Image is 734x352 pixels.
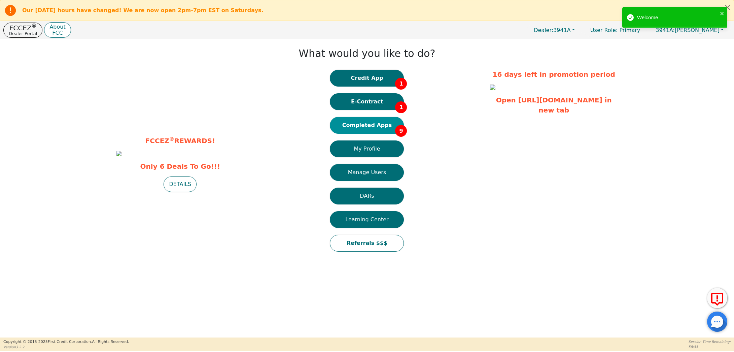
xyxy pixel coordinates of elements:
[9,31,37,36] p: Dealer Portal
[590,27,618,33] span: User Role :
[490,69,618,79] p: 16 days left in promotion period
[689,339,731,344] p: Session Time Remaining:
[496,96,612,114] a: Open [URL][DOMAIN_NAME] in new tab
[22,7,264,13] b: Our [DATE] hours have changed! We are now open 2pm-7pm EST on Saturdays.
[722,0,734,14] button: Close alert
[330,188,404,204] button: DARs
[164,177,197,192] button: DETAILS
[3,345,129,350] p: Version 3.2.2
[330,164,404,181] button: Manage Users
[689,344,731,349] p: 58:55
[9,25,37,31] p: FCCEZ
[637,14,718,22] div: Welcome
[395,101,407,113] span: 1
[3,339,129,345] p: Copyright © 2015- 2025 First Credit Corporation.
[395,125,407,137] span: 9
[584,24,647,37] a: User Role: Primary
[490,85,495,90] img: da4b9034-1be7-4f21-9749-237231e95b71
[116,161,244,171] span: Only 6 Deals To Go!!!
[395,78,407,90] span: 1
[92,340,129,344] span: All Rights Reserved.
[116,136,244,146] p: FCCEZ REWARDS!
[656,27,720,33] span: [PERSON_NAME]
[32,23,37,29] sup: ®
[534,27,553,33] span: Dealer:
[707,288,727,308] button: Report Error to FCC
[527,25,582,35] button: Dealer:3941A
[330,235,404,252] button: Referrals $$$
[330,117,404,134] button: Completed Apps9
[330,140,404,157] button: My Profile
[3,23,42,38] button: FCCEZ®Dealer Portal
[299,47,435,60] h1: What would you like to do?
[330,93,404,110] button: E-Contract1
[330,70,404,87] button: Credit App1
[116,151,121,156] img: b30d84a5-f7a6-4c19-b337-c7069bb7d9ff
[49,24,65,30] p: About
[720,9,725,17] button: close
[169,136,174,142] sup: ®
[44,22,71,38] button: AboutFCC
[330,211,404,228] button: Learning Center
[584,24,647,37] p: Primary
[656,27,675,33] span: 3941A:
[49,30,65,36] p: FCC
[534,27,571,33] span: 3941A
